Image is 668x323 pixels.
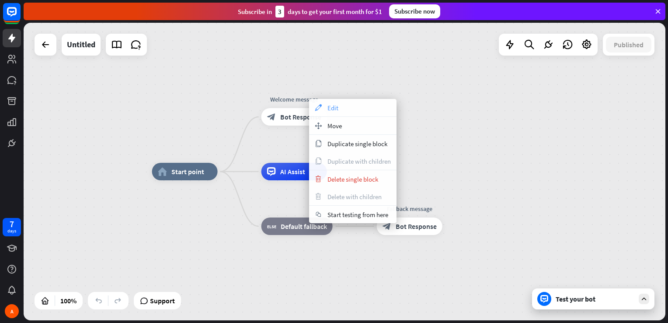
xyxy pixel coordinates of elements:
i: copy [313,140,323,147]
i: block_fallback [267,222,276,231]
span: Duplicate single block [327,140,387,148]
div: 100% [58,294,79,308]
div: Test your bot [556,295,634,303]
div: A [5,304,19,318]
div: days [7,228,16,234]
i: home_2 [158,167,167,176]
div: Subscribe now [389,4,440,18]
span: Edit [327,104,338,112]
span: Start point [171,167,204,176]
div: 7 [10,220,14,228]
span: Delete single block [327,175,378,183]
i: appearance [313,104,323,111]
i: block_bot_response [267,112,276,121]
button: Open LiveChat chat widget [7,4,33,30]
div: Untitled [67,34,95,56]
i: chat [313,212,323,217]
span: Bot Response [280,112,321,121]
div: 3 [275,6,284,18]
div: Welcome message [255,95,334,104]
span: AI Assist [280,167,305,176]
span: Move [327,122,342,130]
div: Subscribe in days to get your first month for $1 [238,6,382,18]
span: Default fallback [281,222,327,231]
i: trash [313,193,323,200]
i: move_block [313,122,323,129]
button: Published [606,37,651,53]
div: Fallback message [370,204,449,213]
i: trash [313,176,323,183]
i: block_bot_response [383,222,391,231]
span: Support [150,294,175,308]
i: copy [313,158,323,165]
span: Duplicate with children [327,157,391,165]
a: 7 days [3,218,21,236]
span: Delete with children [327,193,382,201]
span: Bot Response [396,222,437,231]
span: Start testing from here [327,211,388,219]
